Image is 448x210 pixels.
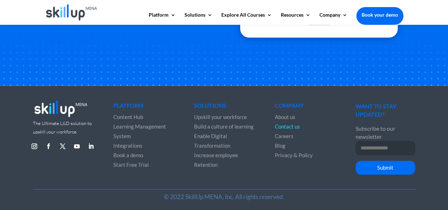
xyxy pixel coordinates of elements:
a: Build a culture of learning [194,123,254,130]
a: Contact us [275,123,300,130]
div: Chat Widget [413,176,448,210]
a: Enable Digital Transformation [194,133,230,149]
img: Skillup Mena [46,4,97,21]
a: Solutions [185,12,212,24]
button: Submit [356,161,415,175]
p: © 2022 SkillUp MENA, Inc. All rights reserved. [45,193,403,201]
a: Book your demo [356,7,403,23]
span: The Ultimate L&D solution to upskill your workforce. [33,120,92,134]
a: Increase employee Retention [194,152,238,168]
a: Explore All Courses [221,12,272,24]
a: Follow on LinkedIn [85,141,97,152]
a: Privacy & Policy [275,152,313,158]
a: Company [319,12,347,24]
a: Follow on X [57,141,68,152]
a: Careers [275,133,294,139]
a: Follow on Youtube [71,141,83,152]
a: Start Free Trial [113,161,149,168]
span: WANT TO STAY UPDATED? [356,103,396,118]
a: About us [275,114,295,120]
span: Submit [377,164,393,171]
p: Subscribe to our newsletter [356,124,415,141]
a: Learning Management System [113,123,166,139]
a: Blog [275,142,285,149]
a: Follow on Facebook [43,141,54,152]
a: Integrations [113,142,142,149]
a: Follow on Instagram [29,141,40,152]
a: Platform [149,12,176,24]
h4: Solutions [194,103,254,112]
img: footer_logo [33,98,89,119]
a: Content Hub [113,114,143,120]
h4: Company [275,103,334,112]
iframe: To enrich screen reader interactions, please activate Accessibility in Grammarly extension settings [413,176,448,210]
h4: Platform [113,103,173,112]
a: Upskill your workforce [194,114,247,120]
a: Book a demo [113,152,143,158]
a: Resources [281,12,311,24]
